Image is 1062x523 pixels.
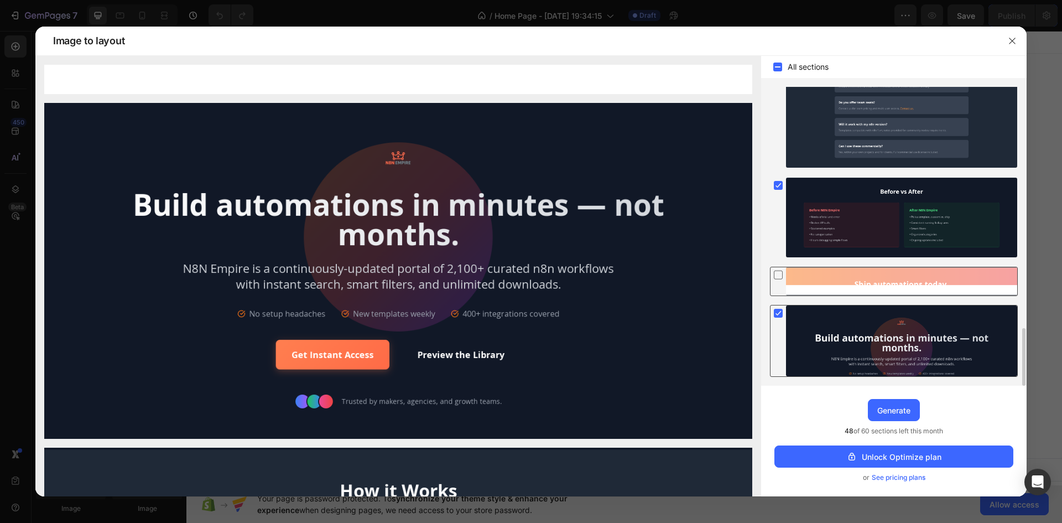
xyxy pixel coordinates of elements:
span: All sections [788,60,829,74]
span: of 60 sections left this month [845,426,943,437]
div: Start with Generating from URL or image [363,314,512,323]
div: Start with Sections from sidebar [371,230,505,244]
button: Add elements [440,252,518,275]
button: Unlock Optimize plan [774,446,1013,468]
div: Generate [877,405,910,416]
button: Add sections [358,252,434,275]
button: Generate [868,399,920,421]
span: See pricing plans [872,472,925,483]
div: Open Intercom Messenger [1024,469,1051,495]
div: Unlock Optimize plan [846,451,941,463]
span: 48 [845,427,853,435]
span: Image to layout [53,34,124,48]
div: or [774,472,1013,483]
